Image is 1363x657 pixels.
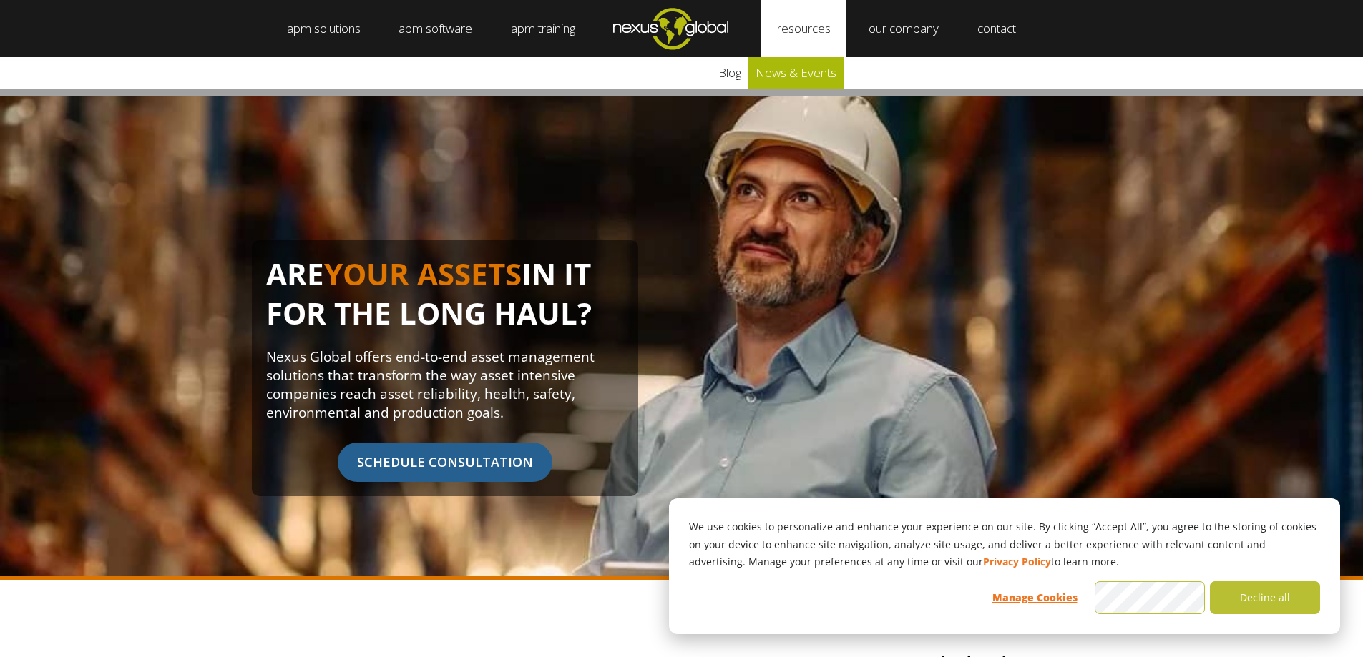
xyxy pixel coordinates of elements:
h1: ARE IN IT FOR THE LONG HAUL? [266,255,624,347]
button: Manage Cookies [979,581,1090,614]
button: Decline all [1210,581,1320,614]
span: YOUR ASSETS [324,253,522,294]
a: Privacy Policy [983,553,1051,571]
span: SCHEDULE CONSULTATION [338,443,552,482]
p: Nexus Global offers end-to-end asset management solutions that transform the way asset intensive ... [266,347,624,422]
div: Cookie banner [669,498,1340,634]
a: news & events [748,57,844,89]
button: Accept all [1095,581,1205,614]
a: blog [711,57,748,89]
p: We use cookies to personalize and enhance your experience on our site. By clicking “Accept All”, ... [689,518,1320,571]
